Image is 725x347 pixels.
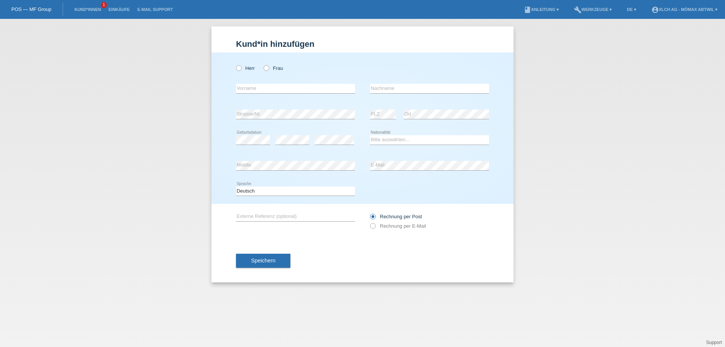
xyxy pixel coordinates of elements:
input: Frau [264,65,268,70]
label: Rechnung per E-Mail [370,223,426,229]
span: 1 [101,2,107,8]
input: Rechnung per E-Mail [370,223,375,233]
a: buildWerkzeuge ▾ [570,7,616,12]
input: Rechnung per Post [370,214,375,223]
label: Herr [236,65,255,71]
a: Einkäufe [105,7,133,12]
a: Support [706,340,722,345]
i: build [574,6,582,14]
a: POS — MF Group [11,6,51,12]
a: DE ▾ [623,7,640,12]
label: Rechnung per Post [370,214,422,219]
button: Speichern [236,254,290,268]
i: account_circle [651,6,659,14]
h1: Kund*in hinzufügen [236,39,489,49]
a: Kund*innen [71,7,105,12]
input: Herr [236,65,241,70]
i: book [524,6,531,14]
label: Frau [264,65,283,71]
span: Speichern [251,258,275,264]
a: bookAnleitung ▾ [520,7,563,12]
a: E-Mail Support [134,7,177,12]
a: account_circleXLCH AG - Mömax Abtwil ▾ [648,7,721,12]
